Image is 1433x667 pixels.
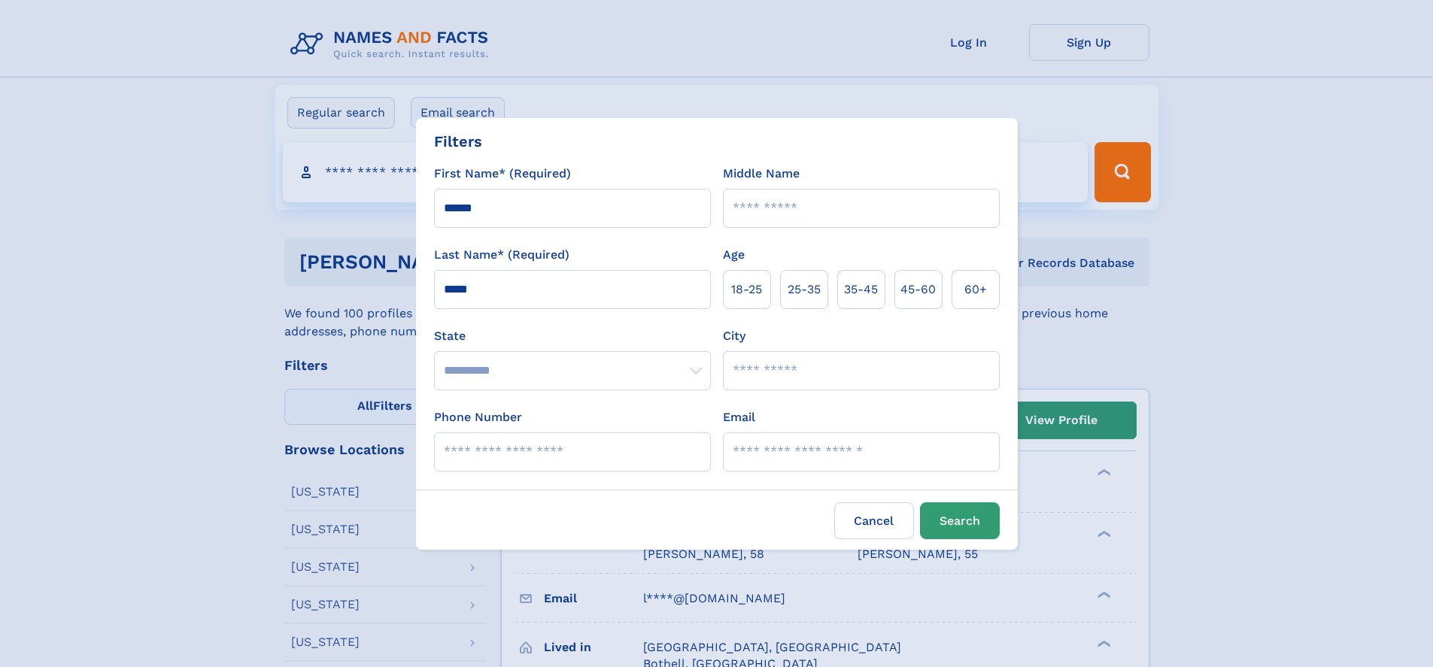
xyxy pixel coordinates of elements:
div: Filters [434,130,482,153]
label: Middle Name [723,165,800,183]
label: Cancel [834,502,914,539]
label: Age [723,246,745,264]
button: Search [920,502,1000,539]
span: 18‑25 [731,280,762,299]
label: First Name* (Required) [434,165,571,183]
label: Phone Number [434,408,522,426]
span: 45‑60 [900,280,936,299]
label: Last Name* (Required) [434,246,569,264]
label: City [723,327,745,345]
span: 35‑45 [844,280,878,299]
label: State [434,327,711,345]
span: 60+ [964,280,987,299]
label: Email [723,408,755,426]
span: 25‑35 [788,280,821,299]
